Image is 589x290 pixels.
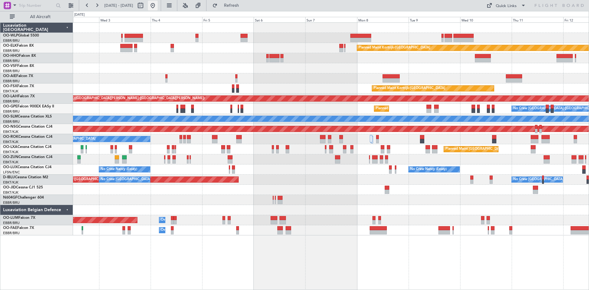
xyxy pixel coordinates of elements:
input: Trip Number [19,1,54,10]
span: Refresh [219,3,244,8]
div: Owner Melsbroek Air Base [161,215,202,225]
span: OO-JID [3,186,16,189]
span: OO-ROK [3,135,18,139]
a: N604GFChallenger 604 [3,196,44,199]
div: Planned Maint [PERSON_NAME]-[GEOGRAPHIC_DATA][PERSON_NAME] ([GEOGRAPHIC_DATA][PERSON_NAME]) [23,94,205,103]
span: OO-ELK [3,44,17,48]
a: OO-LUXCessna Citation CJ4 [3,165,52,169]
a: OO-SLMCessna Citation XLS [3,115,52,118]
span: OO-FSX [3,84,17,88]
a: OO-VSFFalcon 8X [3,64,34,68]
span: OO-LXA [3,145,17,149]
div: No Crew Nancy (Essey) [101,165,137,174]
div: No Crew Nancy (Essey) [410,165,447,174]
a: EBKT/KJK [3,180,18,185]
span: OO-AIE [3,74,16,78]
a: OO-WLPGlobal 5500 [3,34,39,37]
a: OO-AIEFalcon 7X [3,74,33,78]
a: EBBR/BRU [3,59,20,63]
div: Planned Maint Kortrijk-[GEOGRAPHIC_DATA] [359,43,430,52]
div: Thu 4 [151,17,202,22]
span: OO-WLP [3,34,18,37]
a: OO-NSGCessna Citation CJ4 [3,125,52,129]
a: EBBR/BRU [3,119,20,124]
span: OO-LAH [3,95,18,98]
a: EBBR/BRU [3,69,20,73]
a: EBBR/BRU [3,38,20,43]
a: EBBR/BRU [3,200,20,205]
a: EBBR/BRU [3,79,20,83]
a: OO-JIDCessna CJ1 525 [3,186,43,189]
span: D-IBLU [3,176,15,179]
a: EBBR/BRU [3,48,20,53]
span: [DATE] - [DATE] [104,3,133,8]
a: OO-FSXFalcon 7X [3,84,34,88]
span: All Aircraft [16,15,65,19]
span: OO-LUX [3,165,17,169]
span: OO-SLM [3,115,18,118]
div: Sat 6 [254,17,305,22]
a: EBKT/KJK [3,130,18,134]
div: Mon 8 [357,17,409,22]
button: Quick Links [483,1,529,10]
div: Quick Links [496,3,517,9]
span: OO-LUM [3,216,18,220]
div: Fri 5 [202,17,254,22]
span: OO-VSF [3,64,17,68]
div: Wed 10 [460,17,512,22]
div: Planned Maint Kortrijk-[GEOGRAPHIC_DATA] [374,84,445,93]
a: EBKT/KJK [3,140,18,144]
a: OO-ROKCessna Citation CJ4 [3,135,52,139]
div: Planned Maint [GEOGRAPHIC_DATA] ([GEOGRAPHIC_DATA] National) [376,104,487,113]
a: OO-LAHFalcon 7X [3,95,35,98]
div: Owner Melsbroek Air Base [161,226,202,235]
div: Wed 3 [99,17,151,22]
div: Tue 9 [409,17,460,22]
a: OO-ZUNCessna Citation CJ4 [3,155,52,159]
a: OO-GPEFalcon 900EX EASy II [3,105,54,108]
div: Thu 11 [512,17,563,22]
a: LFSN/ENC [3,170,20,175]
span: OO-GPE [3,105,17,108]
a: EBKT/KJK [3,160,18,164]
a: EBKT/KJK [3,190,18,195]
span: OO-HHO [3,54,19,58]
a: EBBR/BRU [3,231,20,235]
button: All Aircraft [7,12,67,22]
span: N604GF [3,196,17,199]
a: EBBR/BRU [3,99,20,104]
a: EBBR/BRU [3,109,20,114]
div: [DATE] [74,12,85,17]
a: OO-ELKFalcon 8X [3,44,34,48]
span: OO-ZUN [3,155,18,159]
a: OO-LUMFalcon 7X [3,216,35,220]
span: OO-NSG [3,125,18,129]
div: No Crew [GEOGRAPHIC_DATA] ([GEOGRAPHIC_DATA] National) [101,175,203,184]
a: EBBR/BRU [3,221,20,225]
a: OO-LXACessna Citation CJ4 [3,145,52,149]
a: OO-FAEFalcon 7X [3,226,34,230]
a: D-IBLUCessna Citation M2 [3,176,48,179]
button: Refresh [210,1,246,10]
div: Tue 2 [48,17,99,22]
a: OO-HHOFalcon 8X [3,54,36,58]
a: EBKT/KJK [3,150,18,154]
a: EBKT/KJK [3,89,18,94]
span: OO-FAE [3,226,17,230]
div: Planned Maint [GEOGRAPHIC_DATA] ([GEOGRAPHIC_DATA] National) [445,145,556,154]
div: Sun 7 [305,17,357,22]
